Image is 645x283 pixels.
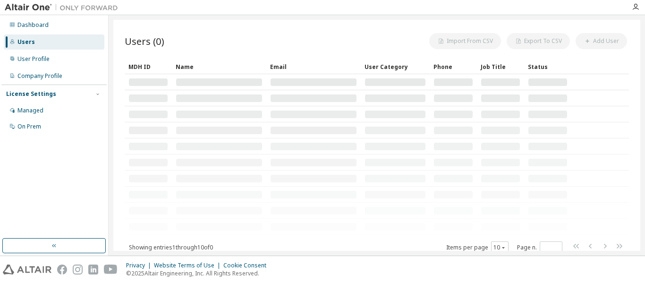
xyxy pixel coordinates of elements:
[223,262,272,269] div: Cookie Consent
[129,243,213,251] span: Showing entries 1 through 10 of 0
[176,59,263,74] div: Name
[5,3,123,12] img: Altair One
[126,262,154,269] div: Privacy
[507,33,570,49] button: Export To CSV
[446,241,509,254] span: Items per page
[517,241,562,254] span: Page n.
[17,21,49,29] div: Dashboard
[128,59,168,74] div: MDH ID
[481,59,520,74] div: Job Title
[104,265,118,274] img: youtube.svg
[17,107,43,114] div: Managed
[3,265,51,274] img: altair_logo.svg
[433,59,473,74] div: Phone
[493,244,506,251] button: 10
[528,59,568,74] div: Status
[17,72,62,80] div: Company Profile
[154,262,223,269] div: Website Terms of Use
[17,55,50,63] div: User Profile
[6,90,56,98] div: License Settings
[57,265,67,274] img: facebook.svg
[125,34,164,48] span: Users (0)
[17,123,41,130] div: On Prem
[73,265,83,274] img: instagram.svg
[270,59,357,74] div: Email
[429,33,501,49] button: Import From CSV
[365,59,426,74] div: User Category
[126,269,272,277] p: © 2025 Altair Engineering, Inc. All Rights Reserved.
[576,33,627,49] button: Add User
[17,38,35,46] div: Users
[88,265,98,274] img: linkedin.svg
